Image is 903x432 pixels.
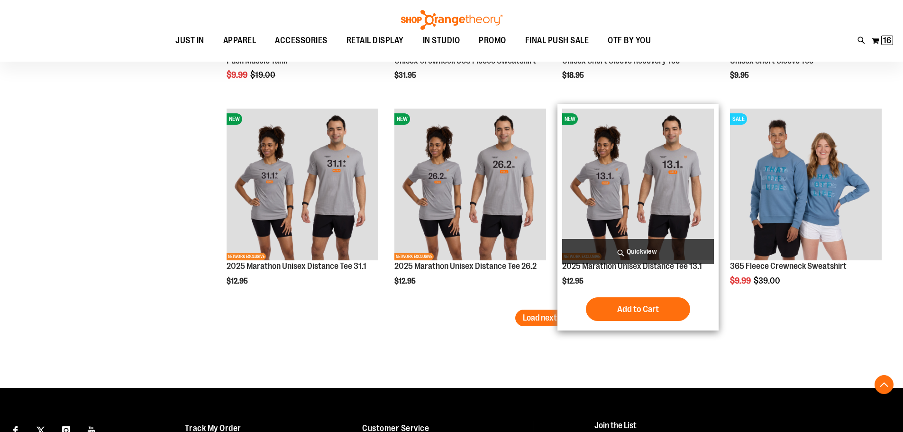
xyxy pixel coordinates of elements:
a: IN STUDIO [413,30,470,52]
span: NEW [394,113,410,125]
div: product [390,104,551,310]
span: OTF BY YOU [608,30,651,51]
button: Back To Top [875,375,894,394]
span: IN STUDIO [423,30,460,51]
a: Unisex Short Sleeve Recovery Tee [562,56,680,65]
a: OTF BY YOU [598,30,660,52]
button: Add to Cart [586,297,690,321]
span: NETWORK EXCLUSIVE [227,253,266,260]
a: Unisex Short Sleeve Tee [730,56,813,65]
span: SALE [730,113,747,125]
span: $18.95 [562,71,585,80]
span: $19.00 [250,70,277,80]
a: 365 Fleece Crewneck Sweatshirt [730,261,847,271]
a: JUST IN [166,30,214,52]
span: JUST IN [175,30,204,51]
span: RETAIL DISPLAY [347,30,404,51]
span: $9.99 [730,276,752,285]
span: $9.95 [730,71,750,80]
a: 365 Fleece Crewneck SweatshirtSALE [730,109,882,262]
a: Unisex Crewneck 365 Fleece Sweatshirt [394,56,536,65]
img: Shop Orangetheory [400,10,504,30]
span: NEW [562,113,578,125]
a: PROMO [469,30,516,52]
span: $31.95 [394,71,418,80]
a: ACCESSORIES [265,30,337,52]
span: $9.99 [227,70,249,80]
span: $12.95 [394,277,417,285]
span: $39.00 [754,276,782,285]
a: 2025 Marathon Unisex Distance Tee 26.2NEWNETWORK EXCLUSIVE [394,109,546,262]
a: 2025 Marathon Unisex Distance Tee 31.1NEWNETWORK EXCLUSIVE [227,109,378,262]
button: Load next items [515,310,586,326]
img: 2025 Marathon Unisex Distance Tee 13.1 [562,109,714,260]
a: RETAIL DISPLAY [337,30,413,52]
a: Quickview [562,239,714,264]
span: Add to Cart [617,304,659,314]
span: FINAL PUSH SALE [525,30,589,51]
img: 365 Fleece Crewneck Sweatshirt [730,109,882,260]
a: 2025 Marathon Unisex Distance Tee 26.2 [394,261,537,271]
div: product [557,104,719,331]
span: $12.95 [562,277,585,285]
span: PROMO [479,30,506,51]
span: $12.95 [227,277,249,285]
a: Push Muscle Tank [227,56,287,65]
span: ACCESSORIES [275,30,328,51]
span: APPAREL [223,30,256,51]
a: 2025 Marathon Unisex Distance Tee 13.1NEWNETWORK EXCLUSIVE [562,109,714,262]
span: NEW [227,113,242,125]
a: APPAREL [214,30,266,51]
span: 16 [883,36,891,45]
a: 2025 Marathon Unisex Distance Tee 13.1 [562,261,702,271]
div: product [222,104,383,310]
span: NETWORK EXCLUSIVE [394,253,434,260]
a: 2025 Marathon Unisex Distance Tee 31.1 [227,261,366,271]
span: Load next items [523,313,578,322]
img: 2025 Marathon Unisex Distance Tee 26.2 [394,109,546,260]
img: 2025 Marathon Unisex Distance Tee 31.1 [227,109,378,260]
a: FINAL PUSH SALE [516,30,599,52]
div: product [725,104,886,310]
